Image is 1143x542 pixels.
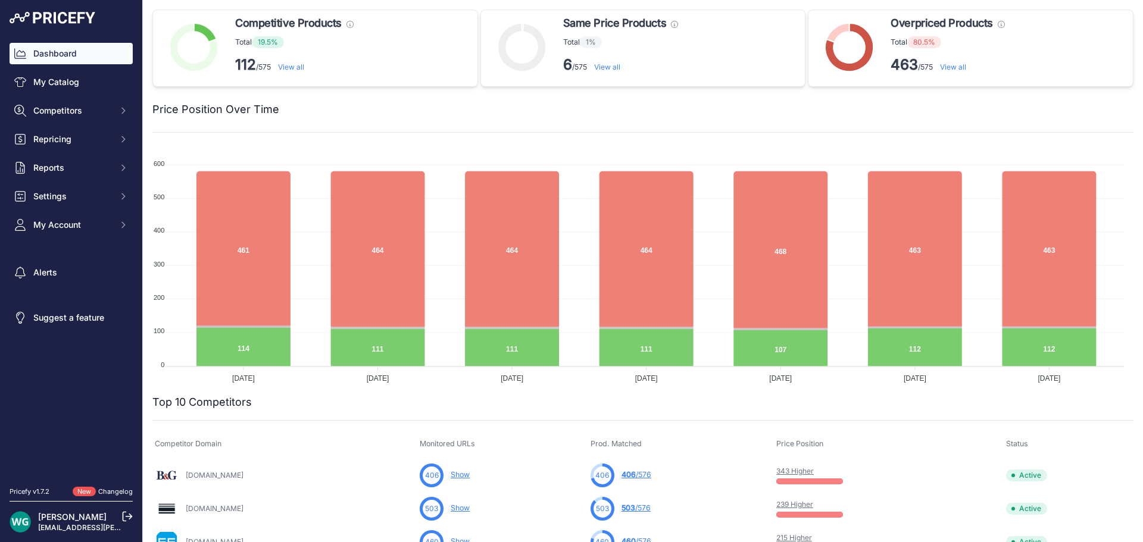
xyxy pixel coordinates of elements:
[907,36,941,48] span: 80.5%
[425,470,439,481] span: 406
[622,503,651,512] a: 503/576
[154,261,164,268] tspan: 300
[1006,503,1047,515] span: Active
[451,470,470,479] a: Show
[776,533,812,542] a: 215 Higher
[591,439,642,448] span: Prod. Matched
[1006,469,1047,481] span: Active
[1006,439,1028,448] span: Status
[10,100,133,121] button: Competitors
[563,56,572,73] strong: 6
[10,12,95,24] img: Pricefy Logo
[10,43,133,64] a: Dashboard
[776,500,813,509] a: 239 Higher
[154,160,164,167] tspan: 600
[235,55,354,74] p: /575
[235,36,354,48] p: Total
[235,15,342,32] span: Competitive Products
[232,374,255,383] tspan: [DATE]
[10,129,133,150] button: Repricing
[891,15,992,32] span: Overpriced Products
[38,523,221,532] a: [EMAIL_ADDRESS][PERSON_NAME][DOMAIN_NAME]
[154,327,164,334] tspan: 100
[367,374,389,383] tspan: [DATE]
[10,487,49,497] div: Pricefy v1.7.2
[10,214,133,236] button: My Account
[155,439,221,448] span: Competitor Domain
[891,55,1004,74] p: /575
[891,56,918,73] strong: 463
[235,56,256,73] strong: 112
[186,471,243,480] a: [DOMAIN_NAME]
[186,504,243,513] a: [DOMAIN_NAME]
[154,227,164,234] tspan: 400
[10,157,133,178] button: Reports
[420,439,475,448] span: Monitored URLs
[252,36,284,48] span: 19.5%
[904,374,926,383] tspan: [DATE]
[622,470,651,479] a: 406/576
[580,36,602,48] span: 1%
[776,466,814,475] a: 343 Higher
[891,36,1004,48] p: Total
[594,62,620,71] a: View all
[73,487,96,497] span: New
[33,219,111,231] span: My Account
[425,503,438,514] span: 503
[10,71,133,93] a: My Catalog
[635,374,658,383] tspan: [DATE]
[33,133,111,145] span: Repricing
[563,36,678,48] p: Total
[10,186,133,207] button: Settings
[154,193,164,200] tspan: 500
[154,294,164,301] tspan: 200
[451,503,470,512] a: Show
[596,503,609,514] span: 503
[776,439,823,448] span: Price Position
[33,162,111,174] span: Reports
[563,55,678,74] p: /575
[38,512,107,522] a: [PERSON_NAME]
[278,62,304,71] a: View all
[98,487,133,496] a: Changelog
[10,43,133,472] nav: Sidebar
[10,262,133,283] a: Alerts
[33,105,111,117] span: Competitors
[563,15,666,32] span: Same Price Products
[622,470,636,479] span: 406
[33,190,111,202] span: Settings
[1038,374,1061,383] tspan: [DATE]
[10,307,133,328] a: Suggest a feature
[940,62,966,71] a: View all
[501,374,523,383] tspan: [DATE]
[152,101,279,118] h2: Price Position Over Time
[161,361,164,368] tspan: 0
[622,503,635,512] span: 503
[152,394,252,411] h2: Top 10 Competitors
[769,374,792,383] tspan: [DATE]
[595,470,609,481] span: 406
